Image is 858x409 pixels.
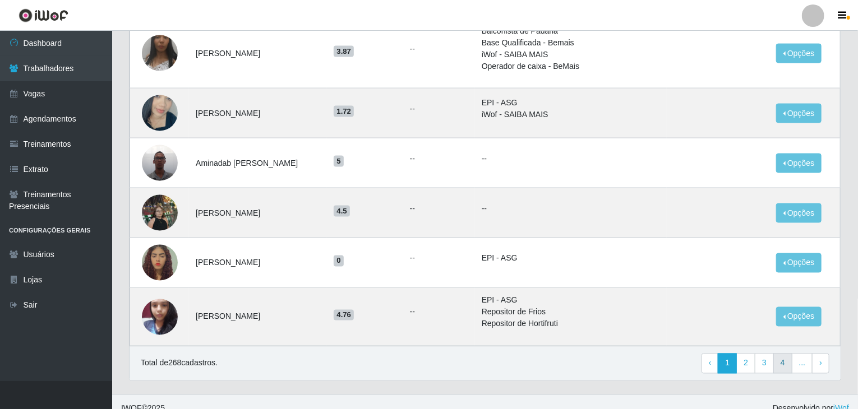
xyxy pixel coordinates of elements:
td: [PERSON_NAME] [189,288,327,346]
span: 4.76 [334,310,354,321]
td: [PERSON_NAME] [189,238,327,288]
a: 1 [718,354,737,374]
td: [PERSON_NAME] [189,89,327,138]
span: ‹ [709,359,712,368]
li: Balconista de Padaria [482,25,660,37]
span: 1.72 [334,106,354,117]
p: Total de 268 cadastros. [141,357,218,369]
ul: -- [410,153,468,165]
p: -- [482,203,660,215]
a: 2 [736,354,755,374]
li: iWof - SAIBA MAIS [482,49,660,61]
button: Opções [776,307,822,327]
ul: -- [410,203,468,215]
li: EPI - ASG [482,295,660,306]
button: Opções [776,44,822,63]
button: Opções [776,203,822,223]
img: 1703145599560.jpeg [142,13,178,93]
img: 1706921318465.jpeg [142,189,178,237]
td: Aminadab [PERSON_NAME] [189,138,327,188]
li: Repositor de Hortifruti [482,318,660,330]
a: Previous [702,354,719,374]
a: 4 [773,354,792,374]
a: Next [812,354,829,374]
ul: -- [410,253,468,264]
span: › [819,359,822,368]
button: Opções [776,104,822,123]
li: Repositor de Frios [482,306,660,318]
span: 5 [334,156,344,167]
td: [PERSON_NAME] [189,188,327,238]
ul: -- [410,306,468,318]
img: 1751387088285.jpeg [142,81,178,145]
nav: pagination [702,354,829,374]
span: 0 [334,255,344,267]
li: EPI - ASG [482,253,660,264]
td: [PERSON_NAME] [189,18,327,89]
li: iWof - SAIBA MAIS [482,109,660,120]
img: 1734436613061.jpeg [142,223,178,303]
a: 3 [755,354,774,374]
a: ... [792,354,813,374]
img: CoreUI Logo [19,8,68,22]
li: Base Qualificada - Bemais [482,37,660,49]
ul: -- [410,43,468,55]
span: 4.5 [334,206,350,217]
li: EPI - ASG [482,97,660,109]
ul: -- [410,103,468,115]
img: 1737943113754.jpeg [142,293,178,341]
img: 1699297243008.jpeg [142,139,178,187]
li: Operador de caixa - BeMais [482,61,660,72]
p: -- [482,153,660,165]
button: Opções [776,253,822,273]
button: Opções [776,154,822,173]
span: 3.87 [334,46,354,57]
